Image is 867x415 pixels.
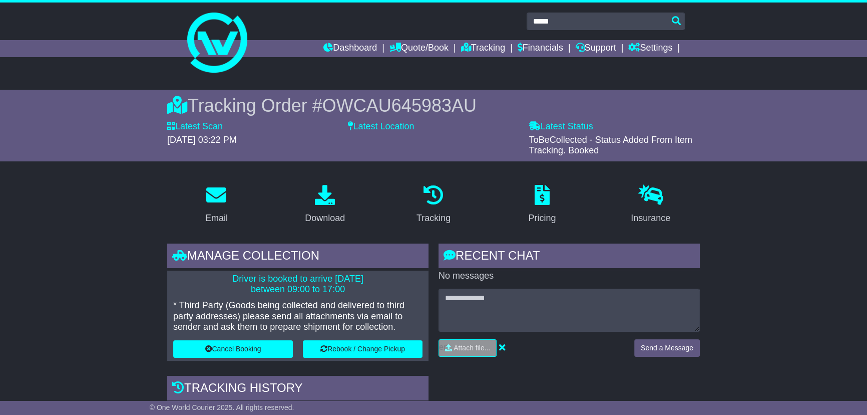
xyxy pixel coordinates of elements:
[389,40,449,57] a: Quote/Book
[303,340,422,358] button: Rebook / Change Pickup
[167,121,223,132] label: Latest Scan
[167,244,428,271] div: Manage collection
[518,40,563,57] a: Financials
[205,212,228,225] div: Email
[631,212,670,225] div: Insurance
[624,181,677,229] a: Insurance
[529,135,692,156] span: ToBeCollected - Status Added From Item Tracking. Booked
[628,40,672,57] a: Settings
[439,271,700,282] p: No messages
[439,244,700,271] div: RECENT CHAT
[322,95,477,116] span: OWCAU645983AU
[173,274,422,295] p: Driver is booked to arrive [DATE] between 09:00 to 17:00
[528,212,556,225] div: Pricing
[167,95,700,116] div: Tracking Order #
[167,376,428,403] div: Tracking history
[348,121,414,132] label: Latest Location
[416,212,451,225] div: Tracking
[576,40,616,57] a: Support
[634,339,700,357] button: Send a Message
[150,403,294,411] span: © One World Courier 2025. All rights reserved.
[199,181,234,229] a: Email
[173,340,293,358] button: Cancel Booking
[305,212,345,225] div: Download
[298,181,351,229] a: Download
[529,121,593,132] label: Latest Status
[522,181,562,229] a: Pricing
[173,300,422,333] p: * Third Party (Goods being collected and delivered to third party addresses) please send all atta...
[410,181,457,229] a: Tracking
[323,40,377,57] a: Dashboard
[167,135,237,145] span: [DATE] 03:22 PM
[461,40,505,57] a: Tracking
